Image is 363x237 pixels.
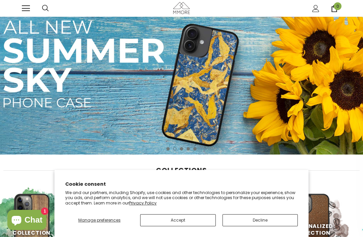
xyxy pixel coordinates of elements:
[331,5,338,12] a: 0
[129,200,157,206] a: Privacy Policy
[65,181,298,188] h2: Cookie consent
[156,166,207,175] span: Collections
[78,217,121,223] span: Manage preferences
[289,222,333,236] span: Personalized Collection
[223,214,298,226] button: Decline
[187,147,190,151] button: 4
[334,2,341,10] span: 0
[180,147,183,151] button: 3
[65,190,298,206] p: We and our partners, including Shopify, use cookies and other technologies to personalize your ex...
[140,214,216,226] button: Accept
[5,210,48,232] inbox-online-store-chat: Shopify online store chat
[173,147,176,151] button: 2
[166,147,170,151] button: 1
[173,2,190,14] img: MMORE Cases
[65,214,133,226] button: Manage preferences
[193,147,197,151] button: 5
